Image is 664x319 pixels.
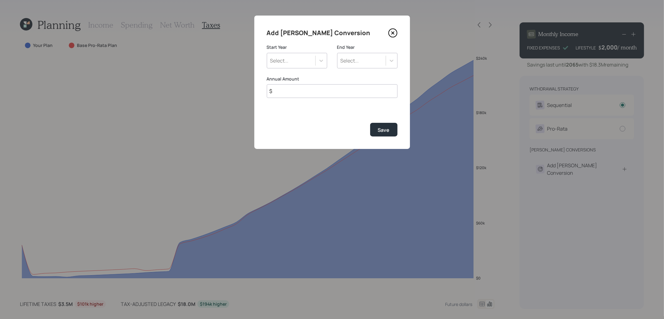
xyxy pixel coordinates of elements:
button: Save [370,123,398,136]
div: Select... [341,57,359,64]
div: Save [378,127,390,133]
label: Start Year [267,44,327,50]
label: End Year [337,44,398,50]
h4: Add [PERSON_NAME] Conversion [267,28,370,38]
label: Annual Amount [267,76,398,82]
div: Select... [270,57,289,64]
